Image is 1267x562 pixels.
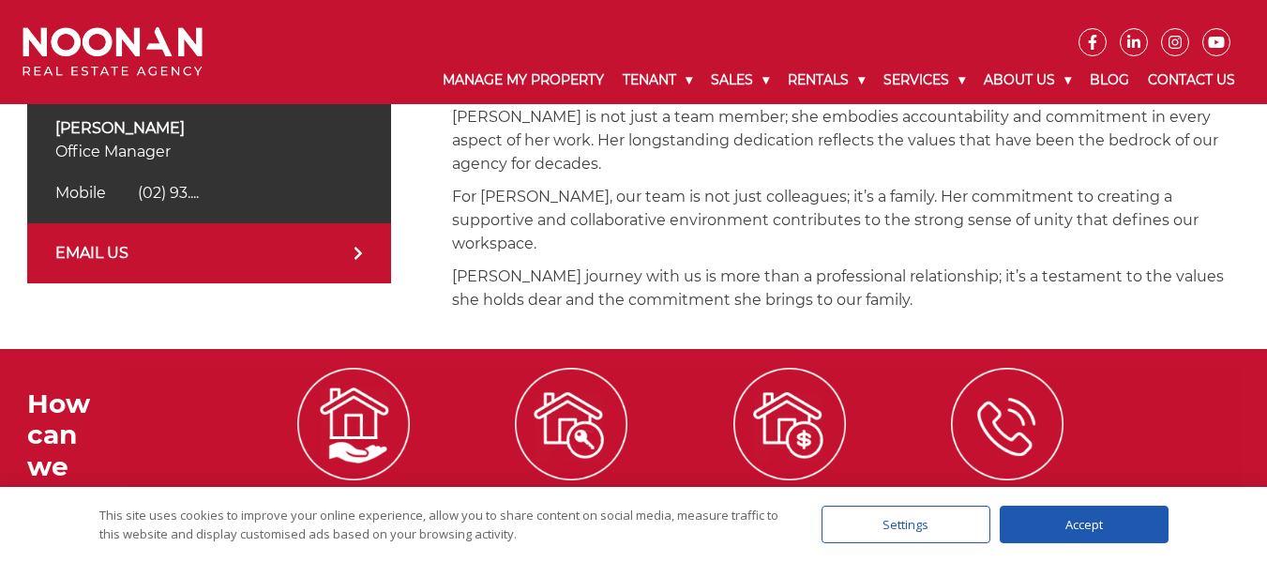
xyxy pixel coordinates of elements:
a: ICONS Sellmy Property [683,414,897,532]
a: Blog [1080,56,1139,104]
p: [PERSON_NAME] [55,116,363,140]
div: Accept [1000,506,1169,543]
a: ICONS Leasemy Property [464,414,679,532]
a: Click to reveal phone number [55,184,199,202]
a: EMAIL US [27,223,391,283]
a: ICONS ContactUs [900,414,1115,532]
a: Tenant [613,56,701,104]
a: About Us [974,56,1080,104]
a: Sales [701,56,778,104]
div: Settings [822,506,990,543]
a: ICONS Managemy Property [246,414,460,532]
div: This site uses cookies to improve your online experience, allow you to share content on social me... [99,506,784,543]
img: Noonan Real Estate Agency [23,27,203,77]
p: [PERSON_NAME] is not just a team member; she embodies accountability and commitment in every aspe... [452,105,1240,175]
img: ICONS [733,368,846,480]
span: (02) 93.... [138,184,199,202]
span: Mobile [55,184,106,202]
a: Contact Us [1139,56,1244,104]
img: ICONS [515,368,627,480]
p: Office Manager [55,140,363,163]
img: ICONS [297,368,410,480]
img: ICONS [951,368,1063,480]
p: [PERSON_NAME] journey with us is more than a professional relationship; it’s a testament to the v... [452,265,1240,311]
a: Services [874,56,974,104]
a: Manage My Property [433,56,613,104]
a: Rentals [778,56,874,104]
p: For [PERSON_NAME], our team is not just colleagues; it’s a family. Her commitment to creating a s... [452,185,1240,255]
h3: How can we help? [27,388,121,514]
